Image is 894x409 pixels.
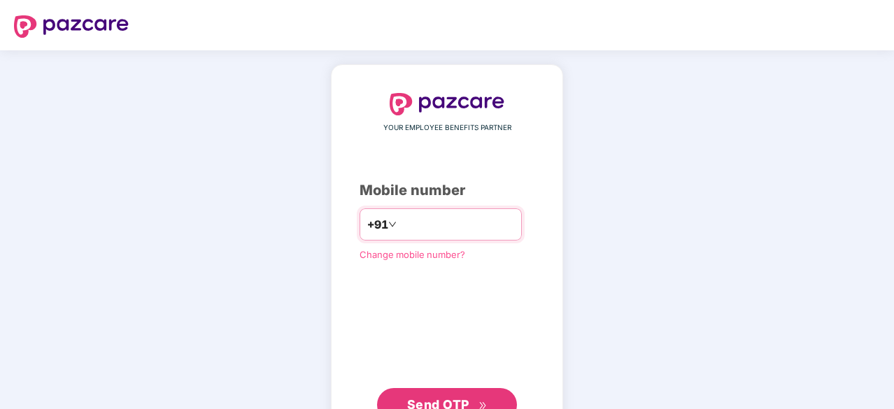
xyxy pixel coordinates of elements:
a: Change mobile number? [360,249,465,260]
span: YOUR EMPLOYEE BENEFITS PARTNER [383,122,511,134]
img: logo [14,15,129,38]
img: logo [390,93,504,115]
div: Mobile number [360,180,534,201]
span: down [388,220,397,229]
span: +91 [367,216,388,234]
